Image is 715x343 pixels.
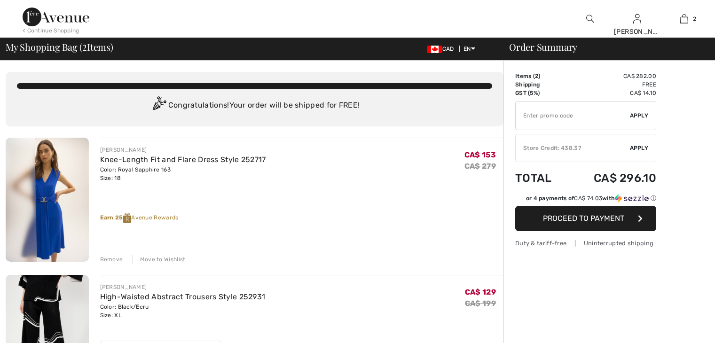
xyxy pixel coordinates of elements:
[515,194,656,206] div: or 4 payments ofCA$ 74.03withSezzle Click to learn more about Sezzle
[6,138,89,262] img: Knee-Length Fit and Flare Dress Style 252717
[100,214,132,221] strong: Earn 25
[567,80,656,89] td: Free
[515,72,567,80] td: Items ( )
[132,255,186,264] div: Move to Wishlist
[535,73,538,79] span: 2
[427,46,442,53] img: Canadian Dollar
[633,14,641,23] a: Sign In
[464,150,496,159] span: CA$ 153
[615,194,649,203] img: Sezzle
[100,165,266,182] div: Color: Royal Sapphire 163 Size: 18
[515,89,567,97] td: GST (5%)
[465,288,496,296] span: CA$ 129
[630,144,649,152] span: Apply
[464,162,496,171] s: CA$ 279
[516,101,630,130] input: Promo code
[693,15,696,23] span: 2
[567,89,656,97] td: CA$ 14.10
[567,162,656,194] td: CA$ 296.10
[515,80,567,89] td: Shipping
[586,13,594,24] img: search the website
[515,162,567,194] td: Total
[100,292,266,301] a: High-Waisted Abstract Trousers Style 252931
[465,299,496,308] s: CA$ 199
[100,213,504,223] div: Avenue Rewards
[100,155,266,164] a: Knee-Length Fit and Flare Dress Style 252717
[123,213,132,223] img: Reward-Logo.svg
[614,27,660,37] div: [PERSON_NAME]
[680,13,688,24] img: My Bag
[630,111,649,120] span: Apply
[100,255,123,264] div: Remove
[100,283,266,291] div: [PERSON_NAME]
[149,96,168,115] img: Congratulation2.svg
[526,194,656,203] div: or 4 payments of with
[567,72,656,80] td: CA$ 282.00
[17,96,492,115] div: Congratulations! Your order will be shipped for FREE!
[100,303,266,320] div: Color: Black/Ecru Size: XL
[6,42,113,52] span: My Shopping Bag ( Items)
[498,42,709,52] div: Order Summary
[100,146,266,154] div: [PERSON_NAME]
[464,46,475,52] span: EN
[515,239,656,248] div: Duty & tariff-free | Uninterrupted shipping
[515,206,656,231] button: Proceed to Payment
[633,13,641,24] img: My Info
[23,26,79,35] div: < Continue Shopping
[661,13,707,24] a: 2
[427,46,458,52] span: CAD
[23,8,89,26] img: 1ère Avenue
[543,214,624,223] span: Proceed to Payment
[574,195,602,202] span: CA$ 74.03
[82,40,87,52] span: 2
[516,144,630,152] div: Store Credit: 438.37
